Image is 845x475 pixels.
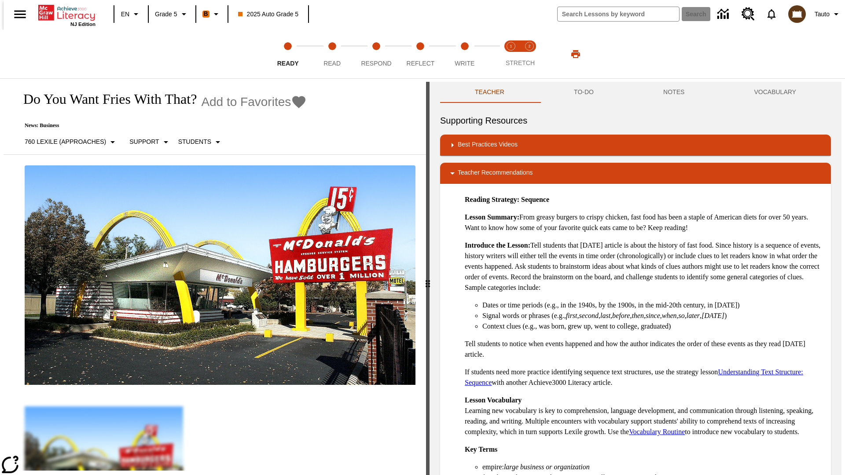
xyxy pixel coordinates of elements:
[521,196,549,203] strong: Sequence
[632,312,644,319] em: then
[277,60,299,67] span: Ready
[323,60,341,67] span: Read
[736,2,760,26] a: Resource Center, Will open in new tab
[262,30,313,78] button: Ready step 1 of 5
[361,60,391,67] span: Respond
[815,10,830,19] span: Tauto
[465,396,522,404] strong: Lesson Vocabulary
[306,30,357,78] button: Read step 2 of 5
[155,10,177,19] span: Grade 5
[465,241,530,249] strong: Introduce the Lesson:
[600,312,610,319] em: last
[465,368,803,386] a: Understanding Text Structure: Sequence
[760,3,783,26] a: Notifications
[121,10,129,19] span: EN
[25,165,415,385] img: One of the first McDonald's stores, with the iconic red sign and golden arches.
[482,321,824,332] li: Context clues (e.g., was born, grew up, went to college, graduated)
[783,3,811,26] button: Select a new avatar
[455,60,474,67] span: Write
[204,8,208,19] span: B
[612,312,630,319] em: before
[21,134,121,150] button: Select Lexile, 760 Lexile (Approaches)
[178,137,211,146] p: Students
[482,300,824,311] li: Dates or time periods (e.g., in the 1940s, by the 1900s, in the mid-20th century, in [DATE])
[151,6,193,22] button: Grade: Grade 5, Select a grade
[719,82,831,103] button: VOCABULARY
[395,30,446,78] button: Reflect step 4 of 5
[712,2,736,26] a: Data Center
[465,240,824,293] p: Tell students that [DATE] article is about the history of fast food. Since history is a sequence ...
[498,30,524,78] button: Stretch Read step 1 of 2
[465,339,824,360] p: Tell students to notice when events happened and how the author indicates the order of these even...
[201,95,291,109] span: Add to Favorites
[175,134,227,150] button: Select Student
[458,140,518,150] p: Best Practices Videos
[440,113,831,128] h6: Supporting Resources
[407,60,435,67] span: Reflect
[14,122,307,129] p: News: Business
[70,22,96,27] span: NJ Edition
[465,213,519,221] strong: Lesson Summary:
[482,311,824,321] li: Signal words or phrases (e.g., , , , , , , , , , )
[126,134,174,150] button: Scaffolds, Support
[558,7,679,21] input: search field
[506,59,535,66] span: STRETCH
[628,82,719,103] button: NOTES
[426,82,430,475] div: Press Enter or Spacebar and then press right and left arrow keys to move the slider
[465,446,497,453] strong: Key Terms
[504,463,590,471] em: large business or organization
[510,44,512,48] text: 1
[440,82,831,103] div: Instructional Panel Tabs
[629,428,685,435] a: Vocabulary Routine
[562,46,590,62] button: Print
[482,462,824,472] li: empire:
[465,367,824,388] p: If students need more practice identifying sequence text structures, use the strategy lesson with...
[25,137,106,146] p: 760 Lexile (Approaches)
[38,3,96,27] div: Home
[458,168,533,179] p: Teacher Recommendations
[811,6,845,22] button: Profile/Settings
[465,196,519,203] strong: Reading Strategy:
[7,1,33,27] button: Open side menu
[439,30,490,78] button: Write step 5 of 5
[539,82,628,103] button: TO-DO
[440,163,831,184] div: Teacher Recommendations
[129,137,159,146] p: Support
[199,6,225,22] button: Boost Class color is orange. Change class color
[528,44,530,48] text: 2
[679,312,685,319] em: so
[687,312,700,319] em: later
[201,94,307,110] button: Add to Favorites - Do You Want Fries With That?
[788,5,806,23] img: avatar image
[440,135,831,156] div: Best Practices Videos
[702,312,724,319] em: [DATE]
[465,395,824,437] p: Learning new vocabulary is key to comprehension, language development, and communication through ...
[579,312,599,319] em: second
[4,82,426,471] div: reading
[430,82,841,475] div: activity
[662,312,677,319] em: when
[117,6,145,22] button: Language: EN, Select a language
[517,30,542,78] button: Stretch Respond step 2 of 2
[465,212,824,233] p: From greasy burgers to crispy chicken, fast food has been a staple of American diets for over 50 ...
[351,30,402,78] button: Respond step 3 of 5
[14,91,197,107] h1: Do You Want Fries With That?
[440,82,539,103] button: Teacher
[566,312,577,319] em: first
[238,10,299,19] span: 2025 Auto Grade 5
[646,312,660,319] em: since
